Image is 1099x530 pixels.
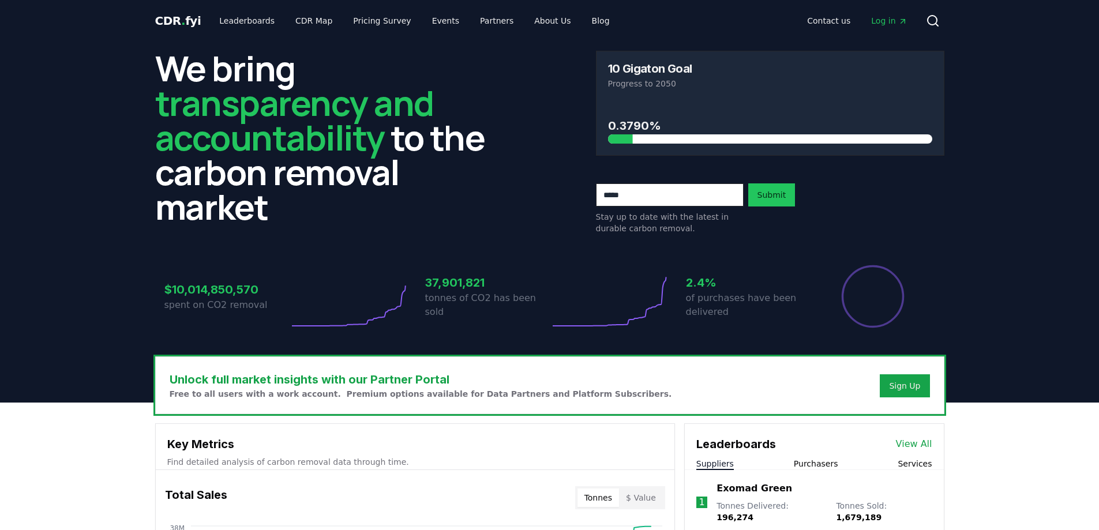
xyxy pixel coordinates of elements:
[619,488,663,507] button: $ Value
[471,10,523,31] a: Partners
[794,458,838,469] button: Purchasers
[699,495,704,509] p: 1
[210,10,618,31] nav: Main
[167,456,663,468] p: Find detailed analysis of carbon removal data through time.
[181,14,185,28] span: .
[425,274,550,291] h3: 37,901,821
[155,13,201,29] a: CDR.fyi
[583,10,619,31] a: Blog
[798,10,916,31] nav: Main
[717,482,792,495] a: Exomad Green
[167,435,663,453] h3: Key Metrics
[155,79,434,161] span: transparency and accountability
[871,15,907,27] span: Log in
[696,435,776,453] h3: Leaderboards
[286,10,342,31] a: CDR Map
[862,10,916,31] a: Log in
[164,298,289,312] p: spent on CO2 removal
[608,117,932,134] h3: 0.3790%
[344,10,420,31] a: Pricing Survey
[896,437,932,451] a: View All
[608,78,932,89] p: Progress to 2050
[170,388,672,400] p: Free to all users with a work account. Premium options available for Data Partners and Platform S...
[836,500,932,523] p: Tonnes Sold :
[525,10,580,31] a: About Us
[717,513,753,522] span: 196,274
[898,458,932,469] button: Services
[155,51,504,224] h2: We bring to the carbon removal market
[155,14,201,28] span: CDR fyi
[423,10,468,31] a: Events
[164,281,289,298] h3: $10,014,850,570
[686,291,811,319] p: of purchases have been delivered
[210,10,284,31] a: Leaderboards
[717,500,824,523] p: Tonnes Delivered :
[165,486,227,509] h3: Total Sales
[889,380,920,392] a: Sign Up
[608,63,692,74] h3: 10 Gigaton Goal
[798,10,860,31] a: Contact us
[748,183,796,206] button: Submit
[596,211,744,234] p: Stay up to date with the latest in durable carbon removal.
[170,371,672,388] h3: Unlock full market insights with our Partner Portal
[577,488,619,507] button: Tonnes
[686,274,811,291] h3: 2.4%
[425,291,550,319] p: tonnes of CO2 has been sold
[880,374,929,397] button: Sign Up
[836,513,882,522] span: 1,679,189
[696,458,734,469] button: Suppliers
[841,264,905,329] div: Percentage of sales delivered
